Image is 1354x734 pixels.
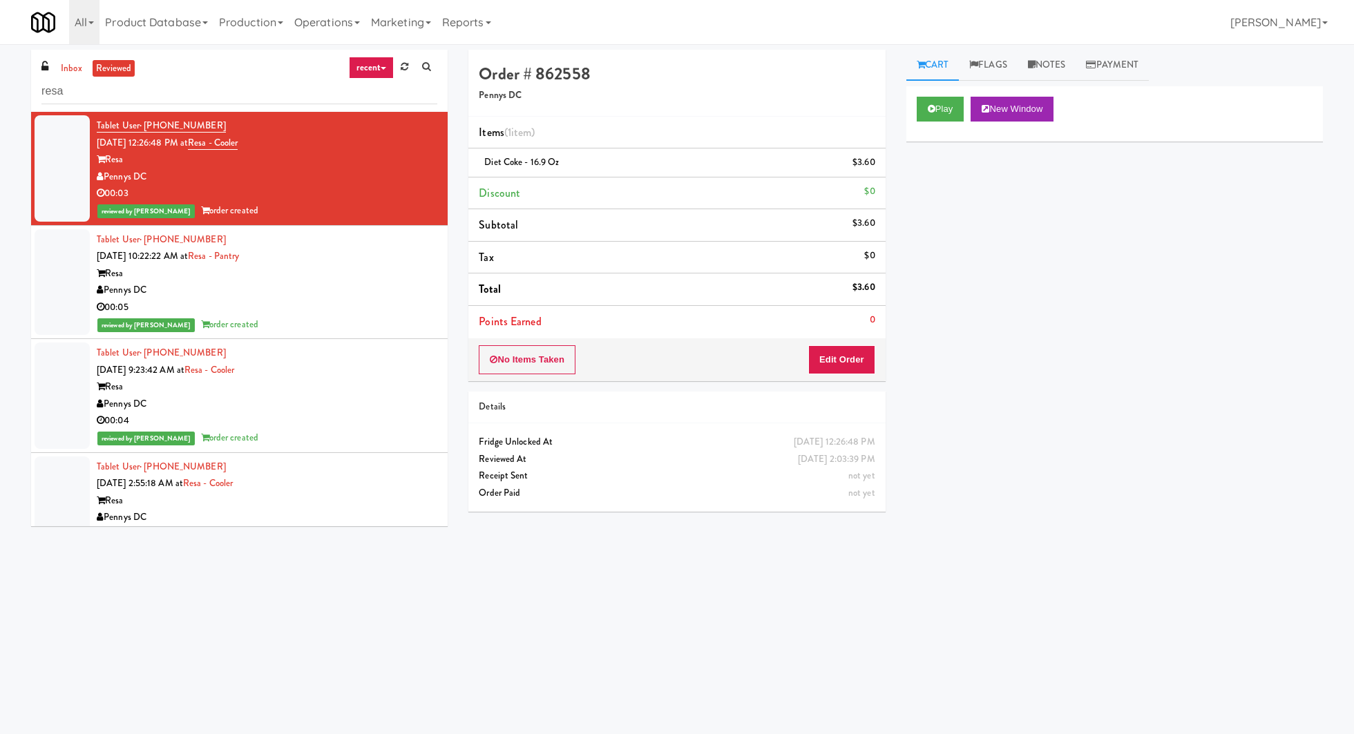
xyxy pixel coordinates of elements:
div: 00:04 [97,412,437,429]
span: · [PHONE_NUMBER] [140,346,226,359]
div: Resa [97,151,437,168]
span: Diet Coke - 16.9 oz [484,155,559,168]
div: 00:03 [97,185,437,202]
input: Search vision orders [41,79,437,104]
span: [DATE] 9:23:42 AM at [97,363,184,376]
div: $0 [864,247,875,264]
a: Tablet User· [PHONE_NUMBER] [97,460,226,473]
div: Fridge Unlocked At [479,434,875,451]
div: 0 [870,311,875,329]
span: reviewed by [PERSON_NAME] [97,204,195,218]
button: Play [917,97,964,122]
a: Resa - Cooler [183,476,233,490]
img: Micromart [31,10,55,35]
div: Resa [97,378,437,396]
a: Resa - Cooler [184,363,234,376]
div: Resa [97,492,437,510]
div: Pennys DC [97,396,437,413]
span: not yet [848,469,875,482]
span: order created [201,318,258,331]
a: Resa - Pantry [188,249,239,262]
li: Tablet User· [PHONE_NUMBER][DATE] 10:22:22 AM atResa - PantryResaPennys DC00:05reviewed by [PERSO... [31,226,448,340]
div: $3.60 [852,154,875,171]
li: Tablet User· [PHONE_NUMBER][DATE] 9:23:42 AM atResa - CoolerResaPennys DC00:04reviewed by [PERSON... [31,339,448,453]
span: · [PHONE_NUMBER] [140,119,226,132]
a: Tablet User· [PHONE_NUMBER] [97,233,226,246]
a: Tablet User· [PHONE_NUMBER] [97,119,226,133]
span: [DATE] 10:22:22 AM at [97,249,188,262]
button: New Window [971,97,1053,122]
div: $3.60 [852,215,875,232]
div: 00:05 [97,299,437,316]
button: Edit Order [808,345,875,374]
a: Payment [1076,50,1149,81]
span: Tax [479,249,493,265]
ng-pluralize: item [511,124,531,140]
li: Tablet User· [PHONE_NUMBER][DATE] 12:26:48 PM atResa - CoolerResaPennys DC00:03reviewed by [PERSO... [31,112,448,226]
div: Pennys DC [97,282,437,299]
span: Discount [479,185,520,201]
a: reviewed [93,60,135,77]
span: [DATE] 12:26:48 PM at [97,136,188,149]
li: Tablet User· [PHONE_NUMBER][DATE] 2:55:18 AM atResa - CoolerResaPennys DC00:06reviewed by [PERSON... [31,453,448,567]
h5: Pennys DC [479,90,875,101]
a: Resa - Cooler [188,136,238,150]
span: [DATE] 2:55:18 AM at [97,476,183,490]
span: (1 ) [504,124,535,140]
span: Items [479,124,535,140]
a: Tablet User· [PHONE_NUMBER] [97,346,226,359]
div: Pennys DC [97,509,437,526]
h4: Order # 862558 [479,65,875,83]
div: $0 [864,183,875,200]
span: Points Earned [479,313,541,329]
div: Receipt Sent [479,467,875,485]
div: $3.60 [852,279,875,296]
div: Resa [97,265,437,282]
span: · [PHONE_NUMBER] [140,460,226,473]
div: Pennys DC [97,168,437,186]
a: Cart [906,50,960,81]
a: inbox [57,60,86,77]
span: reviewed by [PERSON_NAME] [97,318,195,332]
span: order created [201,431,258,444]
span: order created [201,204,258,217]
div: [DATE] 12:26:48 PM [794,434,875,451]
a: Flags [959,50,1018,81]
a: recent [349,57,394,79]
span: reviewed by [PERSON_NAME] [97,432,195,445]
div: Details [479,398,875,416]
button: No Items Taken [479,345,575,374]
span: · [PHONE_NUMBER] [140,233,226,246]
span: not yet [848,486,875,499]
div: Reviewed At [479,451,875,468]
div: Order Paid [479,485,875,502]
span: Total [479,281,501,297]
a: Notes [1018,50,1076,81]
div: [DATE] 2:03:39 PM [798,451,875,468]
span: Subtotal [479,217,518,233]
